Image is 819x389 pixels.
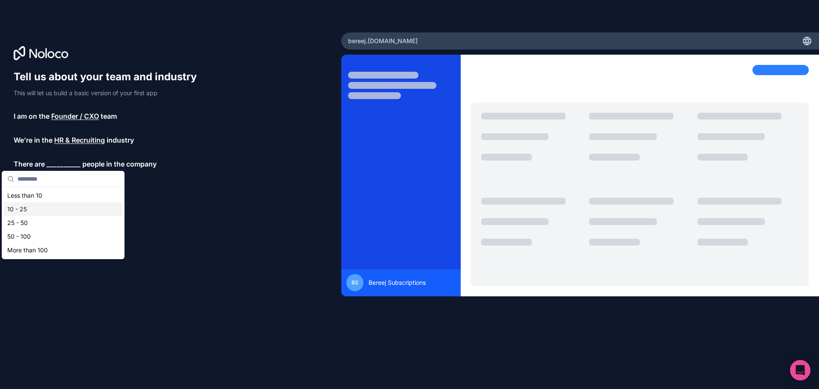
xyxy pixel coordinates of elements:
[14,159,45,169] span: There are
[51,111,99,121] span: Founder / CXO
[14,89,205,97] p: This will let us build a basic version of your first app
[14,70,205,84] h1: Tell us about your team and industry
[4,202,122,216] div: 10 - 25
[82,159,157,169] span: people in the company
[101,111,117,121] span: team
[4,243,122,257] div: More than 100
[107,135,134,145] span: industry
[46,159,81,169] span: __________
[4,216,122,230] div: 25 - 50
[790,360,810,380] div: Open Intercom Messenger
[14,135,52,145] span: We’re in the
[348,37,418,45] span: bereej .[DOMAIN_NAME]
[54,135,105,145] span: HR & Recruiting
[351,279,358,286] span: BS
[4,189,122,202] div: Less than 10
[14,111,49,121] span: I am on the
[4,230,122,243] div: 50 - 100
[369,278,426,287] span: Bereej Subscriptions
[2,187,124,259] div: Suggestions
